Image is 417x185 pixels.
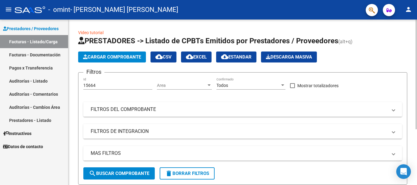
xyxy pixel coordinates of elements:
mat-icon: cloud_download [186,53,193,60]
mat-icon: cloud_download [155,53,163,60]
span: Prestadores / Proveedores [3,25,59,32]
button: Cargar Comprobante [78,52,146,62]
mat-icon: menu [5,6,12,13]
span: EXCEL [186,54,207,60]
span: Estandar [221,54,252,60]
mat-icon: delete [165,170,172,177]
h3: Filtros [83,68,104,76]
span: Todos [216,83,228,88]
mat-expansion-panel-header: FILTROS DEL COMPROBANTE [83,102,402,117]
button: Borrar Filtros [160,167,215,180]
a: Video tutorial [78,30,103,35]
span: - [PERSON_NAME] [PERSON_NAME] [70,3,178,16]
button: Buscar Comprobante [83,167,155,180]
span: (alt+q) [338,39,353,44]
span: Buscar Comprobante [89,171,149,176]
mat-icon: cloud_download [221,53,228,60]
app-download-masive: Descarga masiva de comprobantes (adjuntos) [261,52,317,62]
mat-expansion-panel-header: MAS FILTROS [83,146,402,161]
span: Cargar Comprobante [83,54,141,60]
button: EXCEL [181,52,212,62]
span: Area [157,83,206,88]
span: Mostrar totalizadores [297,82,339,89]
mat-expansion-panel-header: FILTROS DE INTEGRACION [83,124,402,139]
button: CSV [150,52,176,62]
mat-icon: search [89,170,96,177]
mat-panel-title: MAS FILTROS [91,150,387,157]
span: - omint [48,3,70,16]
span: PRESTADORES -> Listado de CPBTs Emitidos por Prestadores / Proveedores [78,37,338,45]
mat-panel-title: FILTROS DEL COMPROBANTE [91,106,387,113]
span: CSV [155,54,172,60]
div: Open Intercom Messenger [396,164,411,179]
span: Datos de contacto [3,143,43,150]
mat-icon: person [405,6,412,13]
button: Estandar [216,52,256,62]
span: Instructivos [3,130,31,137]
span: Descarga Masiva [266,54,312,60]
span: Borrar Filtros [165,171,209,176]
mat-panel-title: FILTROS DE INTEGRACION [91,128,387,135]
button: Descarga Masiva [261,52,317,62]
